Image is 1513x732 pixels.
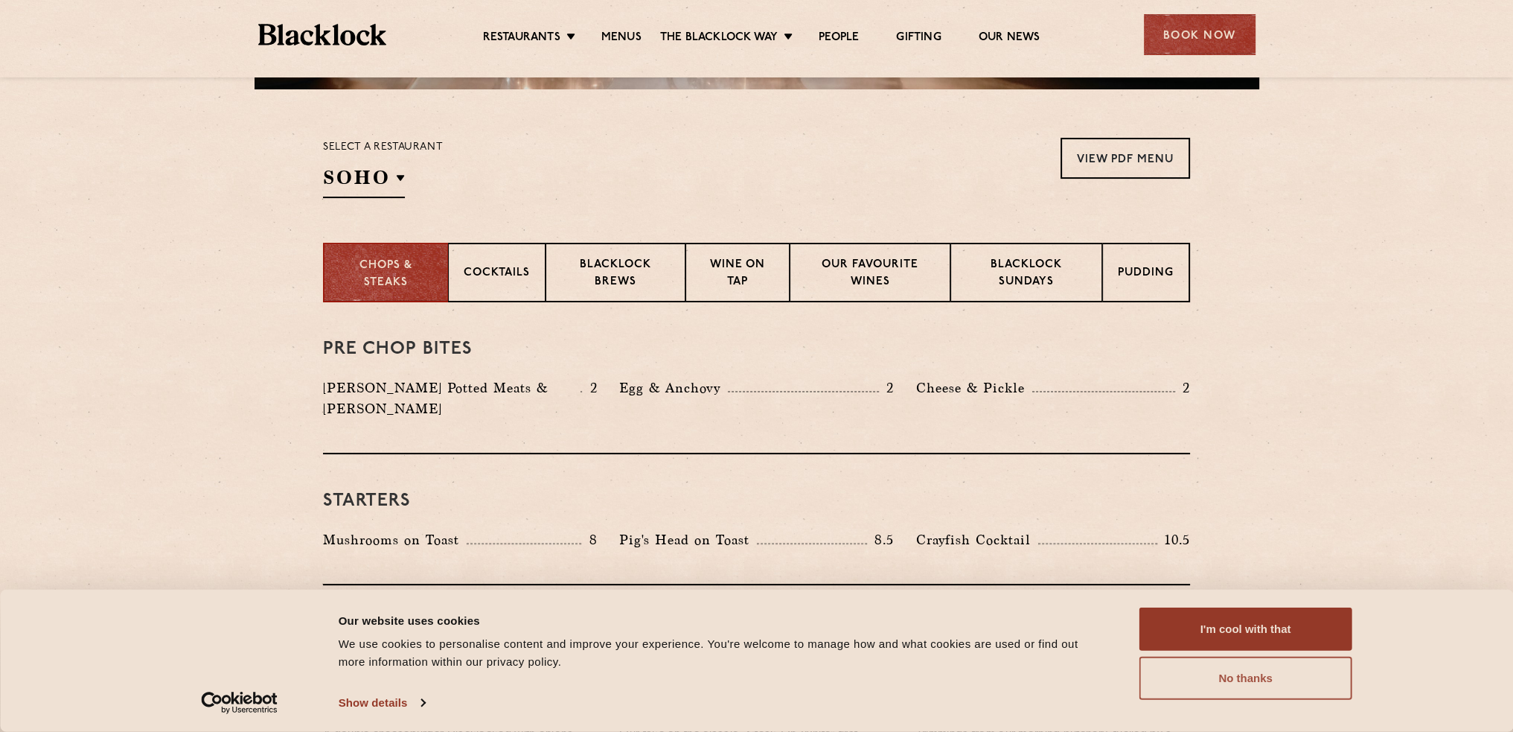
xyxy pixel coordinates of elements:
[979,31,1040,47] a: Our News
[1157,530,1190,550] p: 10.5
[339,692,425,714] a: Show details
[258,24,387,45] img: BL_Textured_Logo-footer-cropped.svg
[1118,265,1174,284] p: Pudding
[323,529,467,550] p: Mushrooms on Toast
[323,340,1190,359] h3: Pre Chop Bites
[916,529,1038,550] p: Crayfish Cocktail
[323,491,1190,511] h3: Starters
[323,165,405,198] h2: SOHO
[323,378,580,419] p: [PERSON_NAME] Potted Meats & [PERSON_NAME]
[339,635,1106,671] div: We use cookies to personalise content and improve your experience. You're welcome to manage how a...
[879,378,894,398] p: 2
[561,257,670,292] p: Blacklock Brews
[660,31,778,47] a: The Blacklock Way
[701,257,774,292] p: Wine on Tap
[619,529,757,550] p: Pig's Head on Toast
[1144,14,1255,55] div: Book Now
[896,31,941,47] a: Gifting
[966,257,1087,292] p: Blacklock Sundays
[619,378,728,398] p: Egg & Anchovy
[601,31,642,47] a: Menus
[1139,608,1352,651] button: I'm cool with that
[339,611,1106,629] div: Our website uses cookies
[323,138,443,157] p: Select a restaurant
[916,378,1032,398] p: Cheese & Pickle
[805,257,934,292] p: Our favourite wines
[867,530,894,550] p: 8.5
[1139,657,1352,700] button: No thanks
[582,378,597,398] p: 2
[1061,138,1190,179] a: View PDF Menu
[1175,378,1190,398] p: 2
[581,530,597,550] p: 8
[464,265,530,284] p: Cocktails
[819,31,859,47] a: People
[483,31,560,47] a: Restaurants
[174,692,304,714] a: Usercentrics Cookiebot - opens in a new window
[339,258,432,291] p: Chops & Steaks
